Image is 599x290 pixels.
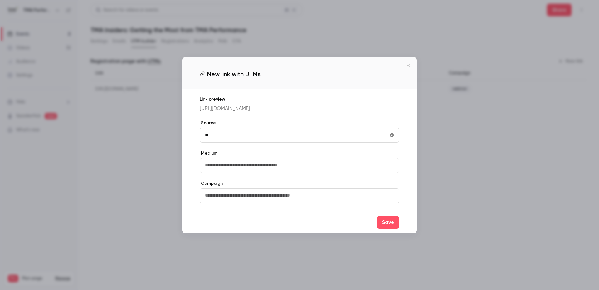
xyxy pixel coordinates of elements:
[200,96,399,102] p: Link preview
[377,216,399,229] button: Save
[207,69,261,79] span: New link with UTMs
[402,59,414,72] button: Close
[200,120,399,126] label: Source
[200,180,399,187] label: Campaign
[387,130,397,140] button: utmSource
[200,105,399,112] p: [URL][DOMAIN_NAME]
[200,150,399,156] label: Medium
